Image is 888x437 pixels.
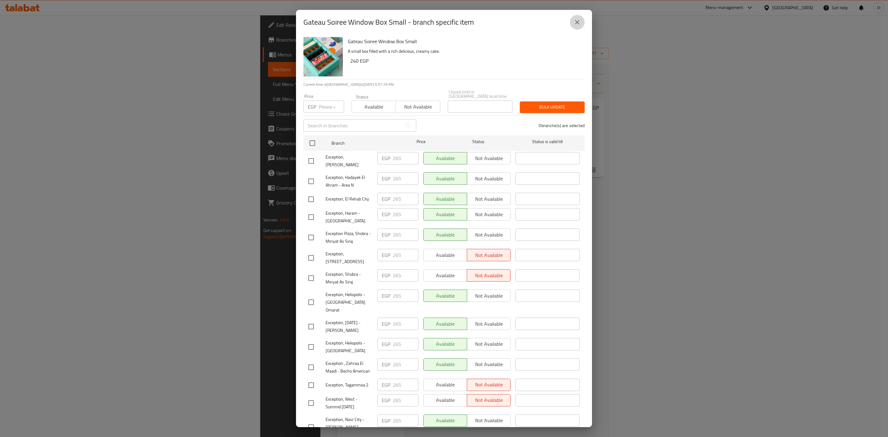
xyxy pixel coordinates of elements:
span: Price [401,138,442,146]
span: Branch [331,139,396,147]
button: Bulk update [520,101,585,113]
input: Please enter price [393,338,418,350]
span: Exception, [PERSON_NAME] [326,153,372,169]
p: A small box filled with a rich delicious, creamy cake. [348,47,580,55]
input: Please enter price [393,290,418,302]
span: Bulk update [525,103,580,111]
span: Exception, Heliopolis - [GEOGRAPHIC_DATA] Omarat [326,291,372,314]
span: Exception, El Rehab City [326,195,372,203]
button: Not available [396,101,440,113]
p: EGP [382,175,390,182]
input: Search in branches [303,119,402,132]
input: Please enter price [393,358,418,371]
p: EGP [382,195,390,203]
span: Exception Pizza, Shobra - Minyat As Siraj [326,230,372,245]
p: EGP [308,103,316,110]
input: Please enter price [393,414,418,427]
span: Exception, [STREET_ADDRESS] [326,250,372,266]
input: Please enter price [393,172,418,185]
span: Exception, Shobra - Minyat As Siraj [326,270,372,286]
span: Status [446,138,511,146]
p: EGP [382,231,390,238]
button: close [570,15,585,30]
p: EGP [382,397,390,404]
p: EGP [382,292,390,299]
p: EGP [382,251,390,259]
input: Please enter price [393,193,418,205]
input: Please enter price [393,229,418,241]
p: EGP [382,381,390,389]
span: Exception, Heliopolis - [GEOGRAPHIC_DATA] [326,339,372,355]
p: EGP [382,361,390,368]
p: Current time in [GEOGRAPHIC_DATA] is [DATE] 6:57:29 PM [303,82,585,87]
p: EGP [382,211,390,218]
p: EGP [382,320,390,328]
p: EGP [382,340,390,348]
input: Please enter price [393,208,418,221]
p: EGP [382,272,390,279]
span: Exception, Haram - [GEOGRAPHIC_DATA] [326,209,372,225]
p: EGP [382,155,390,162]
span: Exception, West - Summid [DATE] [326,395,372,411]
input: Please enter price [393,379,418,391]
input: Please enter price [393,249,418,261]
input: Please enter price [319,101,344,113]
input: Please enter price [393,318,418,330]
p: 0 branche(s) are selected [539,122,585,129]
p: EGP [382,417,390,424]
h2: Gateau Soiree Window Box Small - branch specific item [303,17,474,27]
input: Please enter price [393,152,418,164]
span: Status is valid till [516,138,580,146]
h6: 240 EGP [350,56,580,65]
img: Gateau Soiree Window Box Small [303,37,343,76]
span: Exception, Tagammoa 2 [326,381,372,389]
span: Exception , Zahraa El Maadi - Becho American [326,360,372,375]
input: Please enter price [393,269,418,282]
input: Please enter price [393,394,418,406]
span: Not available [398,102,438,111]
span: Available [354,102,393,111]
button: Available [351,101,396,113]
h6: Gateau Soiree Window Box Small [348,37,580,46]
span: Exception, [DATE] - [PERSON_NAME] [326,319,372,334]
span: Exception, Hadayek El Ahram - Area N [326,174,372,189]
